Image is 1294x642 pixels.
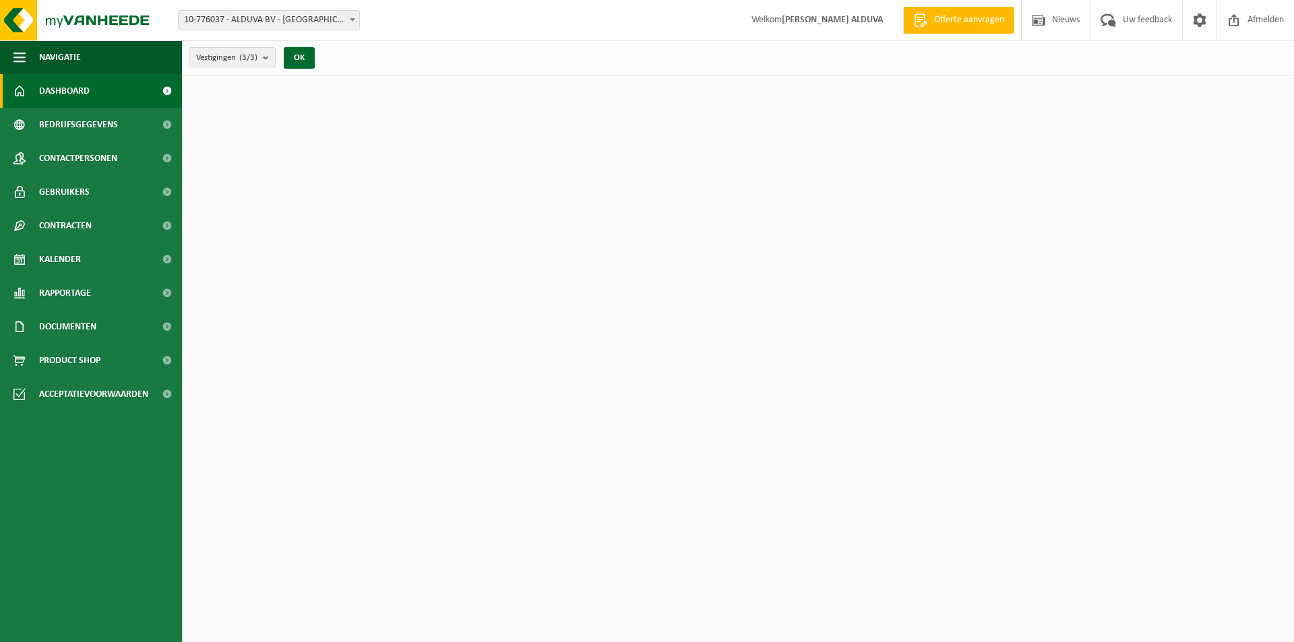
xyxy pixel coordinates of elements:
[39,276,91,310] span: Rapportage
[189,47,276,67] button: Vestigingen(3/3)
[39,344,100,377] span: Product Shop
[39,243,81,276] span: Kalender
[179,11,359,30] span: 10-776037 - ALDUVA BV - ARDOOIE
[284,47,315,69] button: OK
[39,40,81,74] span: Navigatie
[39,209,92,243] span: Contracten
[39,74,90,108] span: Dashboard
[178,10,360,30] span: 10-776037 - ALDUVA BV - ARDOOIE
[196,48,257,68] span: Vestigingen
[931,13,1008,27] span: Offerte aanvragen
[39,175,90,209] span: Gebruikers
[39,108,118,141] span: Bedrijfsgegevens
[239,53,257,62] count: (3/3)
[782,15,883,25] strong: [PERSON_NAME] ALDUVA
[39,310,96,344] span: Documenten
[39,141,117,175] span: Contactpersonen
[903,7,1014,34] a: Offerte aanvragen
[39,377,148,411] span: Acceptatievoorwaarden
